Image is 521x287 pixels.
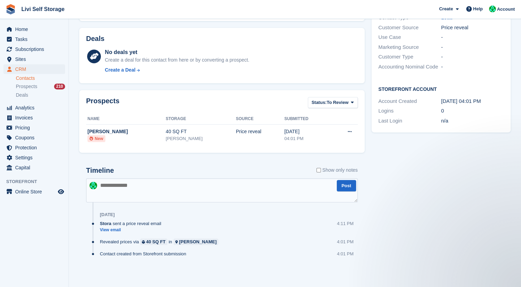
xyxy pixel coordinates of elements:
div: Revealed prices via in [100,238,222,245]
div: Price reveal [441,24,504,32]
div: 40 SQ FT [146,238,165,245]
div: [DATE] 04:01 PM [441,97,504,105]
div: sent a price reveal email [100,220,165,227]
a: Create a Deal [105,66,249,74]
span: Sites [15,54,56,64]
span: Home [15,24,56,34]
a: menu [3,44,65,54]
span: Online Store [15,187,56,196]
span: Deals [16,92,28,98]
div: n/a [441,117,504,125]
li: New [87,135,105,142]
a: [PERSON_NAME] [174,238,218,245]
h2: Timeline [86,167,114,174]
h2: Deals [86,35,104,43]
div: Customer Source [378,24,441,32]
a: menu [3,54,65,64]
span: Invoices [15,113,56,123]
div: Last Login [378,117,441,125]
a: menu [3,123,65,132]
span: Account [497,6,515,13]
div: Contact created from Storefront submission [100,251,190,257]
a: menu [3,113,65,123]
div: 210 [54,84,65,89]
a: menu [3,133,65,142]
a: Deals [16,92,65,99]
span: Stora [100,220,111,227]
h2: Prospects [86,97,119,110]
div: Price reveal [236,128,284,135]
a: menu [3,153,65,162]
div: 0 [441,107,504,115]
div: Create a Deal [105,66,136,74]
div: [PERSON_NAME] [87,128,166,135]
a: View email [100,227,165,233]
div: 4:11 PM [337,220,353,227]
span: To Review [327,99,348,106]
div: 4:01 PM [337,251,353,257]
span: Analytics [15,103,56,113]
div: [DATE] [100,212,115,217]
a: Preview store [57,188,65,196]
span: Settings [15,153,56,162]
span: Prospects [16,83,37,90]
img: stora-icon-8386f47178a22dfd0bd8f6a31ec36ba5ce8667c1dd55bd0f319d3a0aa187defe.svg [6,4,16,14]
div: Marketing Source [378,43,441,51]
a: Contacts [16,75,65,82]
div: 04:01 PM [284,135,330,142]
div: Use Case [378,33,441,41]
th: Storage [166,114,236,125]
input: Show only notes [316,167,321,174]
a: menu [3,34,65,44]
div: Account Created [378,97,441,105]
span: Help [473,6,483,12]
div: - [441,53,504,61]
span: Coupons [15,133,56,142]
a: 40 SQ FT [140,238,167,245]
span: Status: [312,99,327,106]
button: Post [337,180,356,191]
a: menu [3,64,65,74]
span: Create [439,6,453,12]
div: 4:01 PM [337,238,353,245]
a: Livi Self Storage [19,3,67,15]
a: Prospects 210 [16,83,65,90]
th: Submitted [284,114,330,125]
span: Protection [15,143,56,152]
span: Tasks [15,34,56,44]
div: [DATE] [284,128,330,135]
div: [PERSON_NAME] [179,238,217,245]
div: 40 SQ FT [166,128,236,135]
label: Show only notes [316,167,358,174]
div: Accounting Nominal Code [378,63,441,71]
a: menu [3,24,65,34]
a: menu [3,103,65,113]
div: Logins [378,107,441,115]
div: No deals yet [105,48,249,56]
img: Joe Robertson [489,6,496,12]
div: Customer Type [378,53,441,61]
span: Storefront [6,178,69,185]
div: - [441,33,504,41]
span: Pricing [15,123,56,132]
button: Status: To Review [308,97,358,108]
a: menu [3,143,65,152]
th: Name [86,114,166,125]
h2: Storefront Account [378,85,504,92]
a: menu [3,163,65,172]
th: Source [236,114,284,125]
a: menu [3,187,65,196]
span: Capital [15,163,56,172]
span: CRM [15,64,56,74]
img: Joe Robertson [90,182,97,189]
div: [PERSON_NAME] [166,135,236,142]
span: Subscriptions [15,44,56,54]
div: - [441,43,504,51]
div: Create a deal for this contact from here or by converting a prospect. [105,56,249,64]
div: - [441,63,504,71]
